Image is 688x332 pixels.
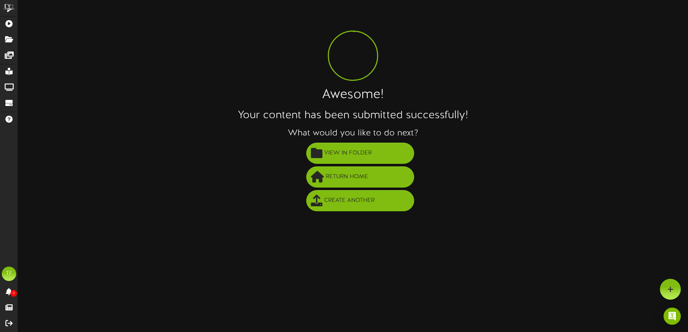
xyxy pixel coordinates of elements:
[322,195,376,207] span: Create Another
[322,147,374,159] span: View in Folder
[18,110,688,121] h2: Your content has been submitted successfully!
[10,290,17,297] span: 0
[664,308,681,325] div: Open Intercom Messenger
[18,88,688,102] h1: Awesome!
[324,171,370,183] span: Return Home
[306,166,414,188] button: Return Home
[306,143,414,164] button: View in Folder
[2,267,16,281] div: TF
[18,129,688,138] h3: What would you like to do next?
[306,190,414,211] button: Create Another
